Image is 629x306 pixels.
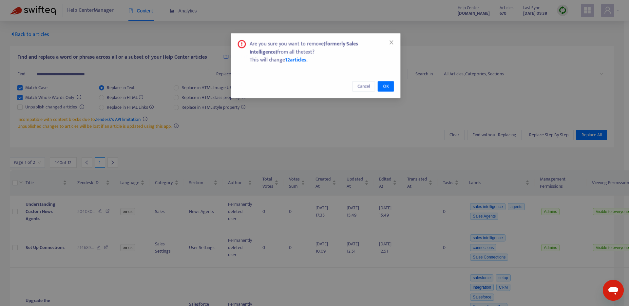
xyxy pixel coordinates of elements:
[351,81,374,91] button: Cancel
[603,280,624,301] iframe: Button to launch messaging window
[387,38,394,46] button: Close
[388,39,393,45] span: close
[248,56,393,64] div: This will change .
[248,39,357,56] b: (formerly Sales Intelligence)
[356,83,369,90] span: Cancel
[377,81,393,91] button: OK
[382,83,388,90] span: OK
[284,55,305,64] span: 12 articles
[248,39,393,56] div: Are you sure you want to remove from all the text ?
